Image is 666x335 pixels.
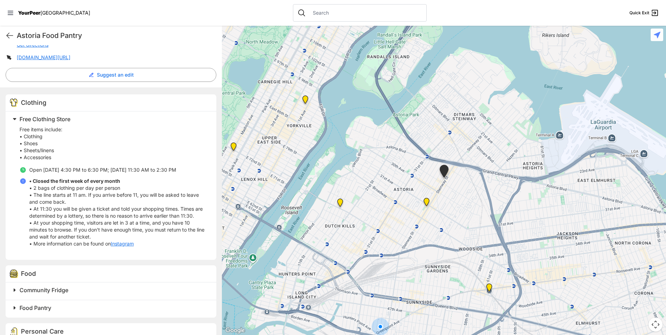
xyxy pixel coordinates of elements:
h1: Astoria Food Pantry [17,31,216,40]
input: Search [309,9,422,16]
span: [GEOGRAPHIC_DATA] [40,10,90,16]
div: Avenue Church [301,95,310,107]
span: Food [21,270,36,277]
span: Personal Care [21,328,64,335]
a: YourPeer[GEOGRAPHIC_DATA] [18,11,90,15]
button: Suggest an edit [6,68,216,82]
span: Community Fridge [20,287,68,294]
span: Suggest an edit [97,71,134,78]
span: Free Clothing Store [20,116,70,123]
img: Google [224,326,247,335]
span: Food Pantry [20,304,51,311]
span: Open [DATE] 4:30 PM to 6:30 PM; [DATE] 11:30 AM to 2:30 PM [29,167,176,173]
button: Map camera controls [649,318,663,332]
p: • 2 bags of clothing per day per person • The line starts at 11 am. If you arrive before 11, you ... [29,178,208,247]
span: Quick Exit [629,10,649,16]
b: • Closed the first week of every month [29,178,120,184]
a: Open this area in Google Maps (opens a new window) [224,326,247,335]
span: Clothing [21,99,46,106]
a: [DOMAIN_NAME][URL] [17,54,70,60]
div: Manhattan [229,142,238,154]
p: Free items include: • Clothing • Shoes • Sheets/linens • Accessories [20,126,208,161]
div: Woodside Youth Drop-in Center [485,283,494,295]
a: Quick Exit [629,9,659,17]
span: YourPeer [18,10,40,16]
div: Fancy Thrift Shop [336,198,344,210]
a: Instagram [111,240,134,247]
